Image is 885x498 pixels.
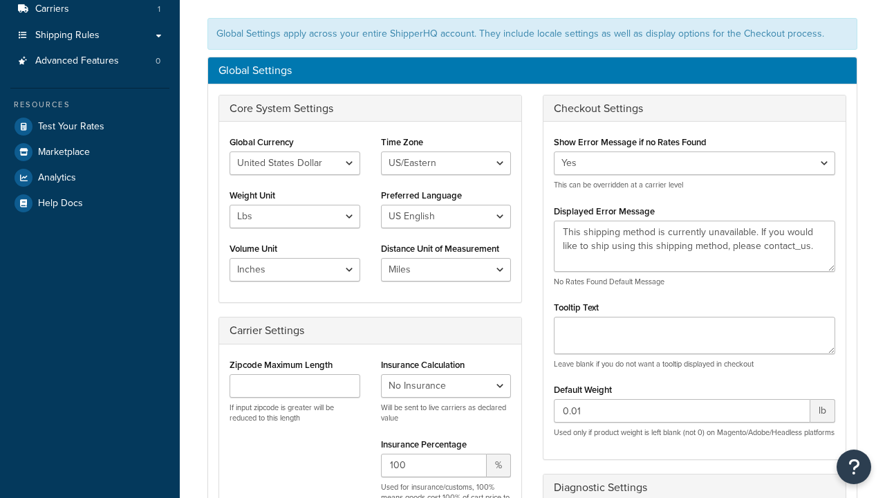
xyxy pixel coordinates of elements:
[230,324,511,337] h3: Carrier Settings
[10,48,169,74] li: Advanced Features
[554,427,835,438] p: Used only if product weight is left blank (not 0) on Magento/Adobe/Headless platforms
[487,454,511,477] span: %
[554,359,835,369] p: Leave blank if you do not want a tooltip displayed in checkout
[38,121,104,133] span: Test Your Rates
[38,172,76,184] span: Analytics
[381,243,499,254] label: Distance Unit of Measurement
[810,399,835,423] span: lb
[554,206,655,216] label: Displayed Error Message
[38,147,90,158] span: Marketplace
[230,403,360,424] p: If input zipcode is greater will be reduced to this length
[218,64,846,77] h3: Global Settings
[38,198,83,210] span: Help Docs
[10,99,169,111] div: Resources
[10,23,169,48] a: Shipping Rules
[230,137,294,147] label: Global Currency
[35,55,119,67] span: Advanced Features
[554,302,599,313] label: Tooltip Text
[35,3,69,15] span: Carriers
[554,385,612,395] label: Default Weight
[554,481,835,494] h3: Diagnostic Settings
[10,114,169,139] a: Test Your Rates
[10,165,169,190] a: Analytics
[381,137,423,147] label: Time Zone
[554,277,835,287] p: No Rates Found Default Message
[837,450,871,484] button: Open Resource Center
[10,48,169,74] a: Advanced Features 0
[230,243,277,254] label: Volume Unit
[10,191,169,216] a: Help Docs
[554,102,835,115] h3: Checkout Settings
[230,102,511,115] h3: Core System Settings
[554,137,707,147] label: Show Error Message if no Rates Found
[554,180,835,190] p: This can be overridden at a carrier level
[381,360,465,370] label: Insurance Calculation
[381,403,512,424] p: Will be sent to live carriers as declared value
[156,55,160,67] span: 0
[230,360,333,370] label: Zipcode Maximum Length
[230,190,275,201] label: Weight Unit
[158,3,160,15] span: 1
[381,190,462,201] label: Preferred Language
[381,439,467,450] label: Insurance Percentage
[554,221,835,272] textarea: This shipping method is currently unavailable. If you would like to ship using this shipping meth...
[207,18,857,50] div: Global Settings apply across your entire ShipperHQ account. They include locale settings as well ...
[10,140,169,165] a: Marketplace
[35,30,100,41] span: Shipping Rules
